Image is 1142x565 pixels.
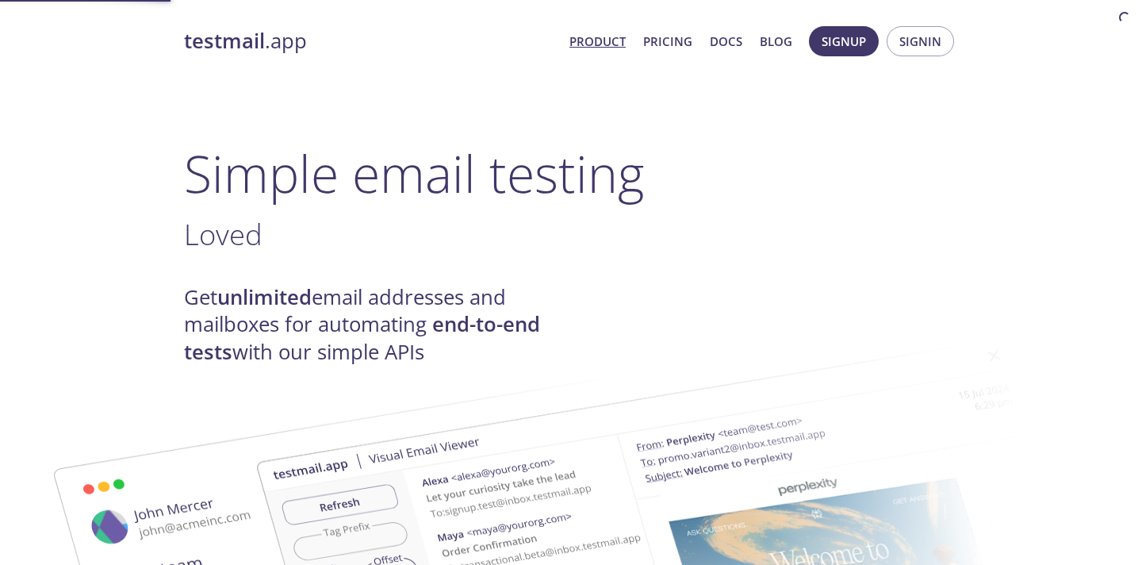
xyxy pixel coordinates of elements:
[760,31,792,52] a: Blog
[184,310,540,365] strong: end-to-end tests
[184,143,958,204] h1: Simple email testing
[184,28,557,55] a: testmail.app
[217,283,312,311] strong: unlimited
[184,214,263,254] span: Loved
[184,27,265,55] strong: testmail
[184,284,571,366] h4: Get email addresses and mailboxes for automating with our simple APIs
[710,31,742,52] a: Docs
[899,31,941,52] span: Signin
[887,26,954,56] button: Signin
[569,31,626,52] a: Product
[809,26,879,56] button: Signup
[643,31,692,52] a: Pricing
[822,31,866,52] span: Signup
